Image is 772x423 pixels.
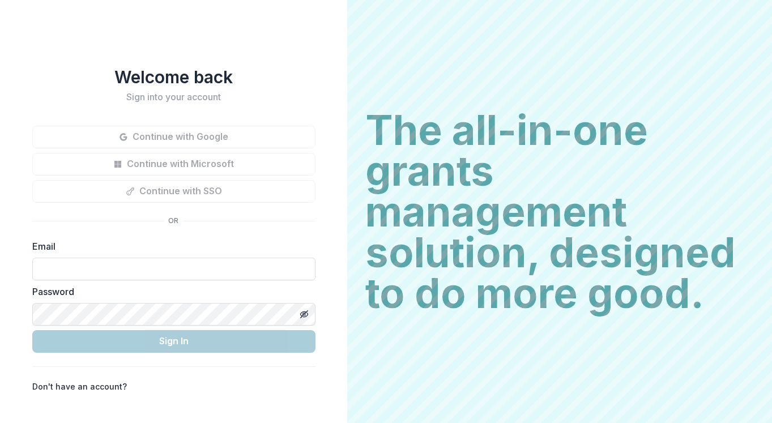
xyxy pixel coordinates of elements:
button: Continue with Microsoft [32,153,315,176]
button: Continue with Google [32,126,315,148]
label: Email [32,240,309,253]
label: Password [32,285,309,298]
h1: Welcome back [32,67,315,87]
button: Continue with SSO [32,180,315,203]
button: Toggle password visibility [295,305,313,323]
h2: Sign into your account [32,92,315,102]
button: Sign In [32,330,315,353]
p: Don't have an account? [32,381,127,392]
